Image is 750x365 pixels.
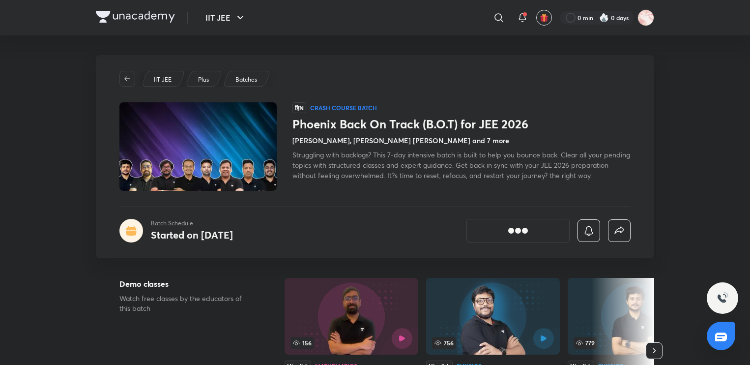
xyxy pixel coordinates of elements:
[432,337,456,349] span: 756
[536,10,552,26] button: avatar
[637,9,654,26] img: Kritika Singh
[290,337,314,349] span: 156
[151,219,233,228] p: Batch Schedule
[235,75,257,84] p: Batches
[292,135,509,146] h4: [PERSON_NAME], [PERSON_NAME] [PERSON_NAME] and 7 more
[310,104,377,112] p: Crash course Batch
[234,75,259,84] a: Batches
[154,75,172,84] p: IIT JEE
[717,292,728,304] img: ttu
[197,75,211,84] a: Plus
[119,294,253,313] p: Watch free classes by the educators of this batch
[151,228,233,242] h4: Started on [DATE]
[198,75,209,84] p: Plus
[96,11,175,23] img: Company Logo
[152,75,173,84] a: IIT JEE
[119,278,253,290] h5: Demo classes
[292,150,630,180] span: Struggling with backlogs? This 7-day intensive batch is built to help you bounce back. Clear all ...
[292,117,631,131] h1: Phoenix Back On Track (B.O.T) for JEE 2026
[599,13,609,23] img: streak
[574,337,597,349] span: 779
[292,102,306,113] span: हिN
[96,11,175,25] a: Company Logo
[466,219,570,243] button: [object Object]
[540,13,548,22] img: avatar
[200,8,252,28] button: IIT JEE
[118,101,278,192] img: Thumbnail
